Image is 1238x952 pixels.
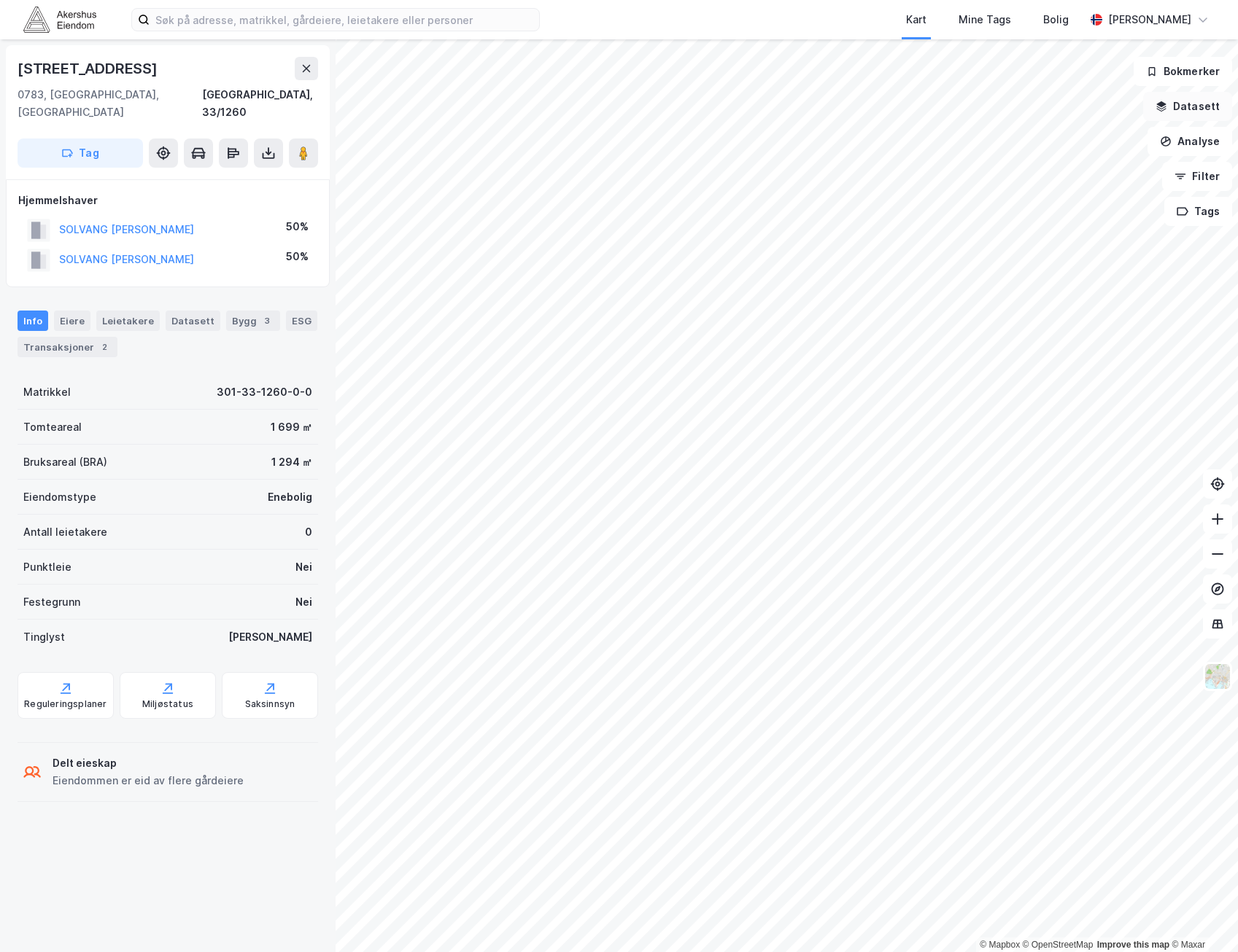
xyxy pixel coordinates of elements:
[1162,162,1232,191] button: Filter
[23,383,71,401] div: Matrikkel
[23,453,107,471] div: Bruksareal (BRA)
[1148,127,1232,156] button: Analyse
[1165,882,1238,952] div: Kontrollprogram for chat
[245,698,295,710] div: Saksinnsyn
[906,11,926,28] div: Kart
[54,311,90,331] div: Eiere
[23,418,82,436] div: Tomteareal
[24,698,107,710] div: Reguleringsplaner
[23,558,71,576] div: Punktleie
[96,311,160,331] div: Leietakere
[286,218,309,235] div: 50%
[18,86,202,121] div: 0783, [GEOGRAPHIC_DATA], [GEOGRAPHIC_DATA]
[271,453,312,471] div: 1 294 ㎡
[23,593,80,611] div: Festegrunn
[142,698,193,710] div: Miljøstatus
[23,488,96,506] div: Eiendomstype
[97,340,112,354] div: 2
[271,418,312,436] div: 1 699 ㎡
[260,313,274,328] div: 3
[286,311,317,331] div: ESG
[23,628,65,646] div: Tinglyst
[202,86,318,121] div: [GEOGRAPHIC_DATA], 33/1260
[150,9,539,31] input: Søk på adresse, matrikkel, gårdeiere, leietakere eller personer
[1097,940,1169,950] a: Improve this map
[286,248,309,265] div: 50%
[1108,11,1191,28] div: [PERSON_NAME]
[305,523,312,541] div: 0
[18,57,160,80] div: [STREET_ADDRESS]
[166,311,220,331] div: Datasett
[226,311,280,331] div: Bygg
[228,628,312,646] div: [PERSON_NAME]
[18,311,48,331] div: Info
[18,337,117,357] div: Transaksjoner
[1134,57,1232,86] button: Bokmerker
[18,138,143,168] button: Tag
[1023,940,1094,950] a: OpenStreetMap
[959,11,1011,28] div: Mine Tags
[295,558,312,576] div: Nei
[53,772,244,789] div: Eiendommen er eid av flere gårdeiere
[23,7,96,32] img: akershus-eiendom-logo.9091f326c980b4bce74ccdd9f866810c.svg
[1204,663,1231,690] img: Z
[18,192,317,209] div: Hjemmelshaver
[1165,882,1238,952] iframe: Chat Widget
[1043,11,1069,28] div: Bolig
[53,754,244,772] div: Delt eieskap
[268,488,312,506] div: Enebolig
[980,940,1020,950] a: Mapbox
[295,593,312,611] div: Nei
[1164,197,1232,226] button: Tags
[217,383,312,401] div: 301-33-1260-0-0
[23,523,107,541] div: Antall leietakere
[1143,92,1232,121] button: Datasett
